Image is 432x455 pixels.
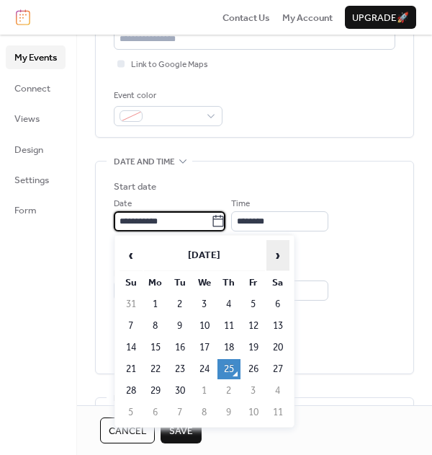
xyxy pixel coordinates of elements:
td: 7 [168,402,192,423]
td: 1 [144,294,167,314]
span: › [267,241,289,270]
td: 5 [120,402,143,423]
td: 20 [266,337,289,358]
span: Time [231,197,250,211]
td: 5 [242,294,265,314]
td: 6 [144,402,167,423]
td: 4 [266,381,289,401]
td: 17 [193,337,216,358]
a: My Account [282,10,333,25]
td: 21 [120,359,143,379]
td: 3 [242,381,265,401]
td: 26 [242,359,265,379]
td: 7 [120,316,143,336]
th: [DATE] [144,240,265,271]
span: Upgrade 🚀 [352,11,409,25]
span: Views [14,112,40,126]
span: Cancel [109,424,146,438]
td: 11 [266,402,289,423]
td: 18 [217,337,240,358]
span: Settings [14,173,49,187]
span: My Events [14,50,57,65]
a: My Events [6,45,66,69]
td: 10 [242,402,265,423]
span: Link to Google Maps [131,58,208,72]
th: We [193,273,216,293]
span: Design [14,143,43,157]
button: Cancel [100,418,155,443]
div: Start date [114,180,156,194]
td: 11 [217,316,240,336]
a: Connect [6,76,66,100]
span: Save [169,424,193,438]
span: Date and time [114,155,175,169]
td: 31 [120,294,143,314]
td: 1 [193,381,216,401]
a: Settings [6,168,66,191]
td: 13 [266,316,289,336]
th: Tu [168,273,192,293]
img: logo [16,9,30,25]
td: 2 [217,381,240,401]
a: Form [6,198,66,221]
td: 6 [266,294,289,314]
button: Upgrade🚀 [345,6,416,29]
span: Connect [14,81,50,96]
th: Su [120,273,143,293]
span: Date [114,197,132,211]
a: Contact Us [222,10,270,25]
td: 12 [242,316,265,336]
td: 24 [193,359,216,379]
td: 25 [217,359,240,379]
td: 27 [266,359,289,379]
a: Design [6,138,66,161]
td: 22 [144,359,167,379]
th: Sa [266,273,289,293]
td: 2 [168,294,192,314]
td: 30 [168,381,192,401]
button: Save [161,418,202,443]
th: Mo [144,273,167,293]
td: 4 [217,294,240,314]
td: 23 [168,359,192,379]
td: 19 [242,337,265,358]
div: Event color [114,89,220,103]
td: 15 [144,337,167,358]
td: 10 [193,316,216,336]
td: 16 [168,337,192,358]
span: Contact Us [222,11,270,25]
span: ‹ [120,241,142,270]
td: 14 [120,337,143,358]
a: Views [6,107,66,130]
td: 8 [193,402,216,423]
td: 28 [120,381,143,401]
td: 29 [144,381,167,401]
td: 3 [193,294,216,314]
span: Form [14,203,37,218]
td: 8 [144,316,167,336]
th: Fr [242,273,265,293]
td: 9 [217,402,240,423]
td: 9 [168,316,192,336]
th: Th [217,273,240,293]
span: My Account [282,11,333,25]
